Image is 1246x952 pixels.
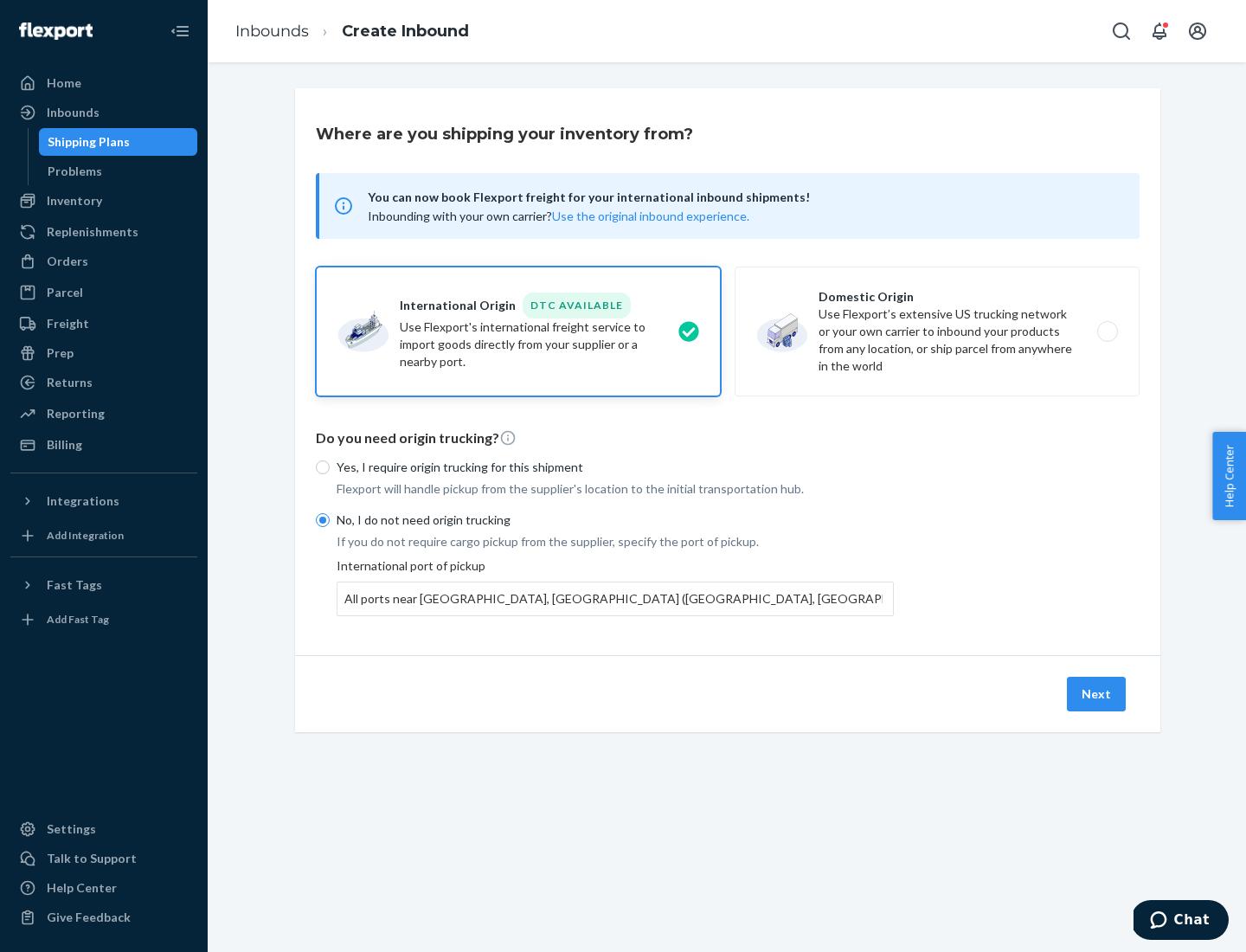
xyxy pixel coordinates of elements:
[316,123,693,145] h3: Where are you shipping your inventory from?
[1212,432,1246,520] button: Help Center
[48,133,130,151] div: Shipping Plans
[368,209,749,223] span: Inbounding with your own carrier?
[10,369,197,396] a: Returns
[10,874,197,902] a: Help Center
[47,909,131,926] div: Give Feedback
[19,23,93,40] img: Flexport logo
[47,820,96,838] div: Settings
[1104,14,1139,48] button: Open Search Box
[337,459,894,476] p: Yes, I require origin trucking for this shipment
[10,310,197,338] a: Freight
[47,879,117,897] div: Help Center
[1142,14,1177,48] button: Open notifications
[10,69,197,97] a: Home
[10,904,197,931] button: Give Feedback
[163,14,197,48] button: Close Navigation
[47,528,124,543] div: Add Integration
[47,436,82,453] div: Billing
[316,460,330,474] input: Yes, I require origin trucking for this shipment
[552,208,749,225] button: Use the original inbound experience.
[47,405,105,422] div: Reporting
[39,128,198,156] a: Shipping Plans
[10,522,197,550] a: Add Integration
[47,315,89,332] div: Freight
[10,487,197,515] button: Integrations
[10,99,197,126] a: Inbounds
[10,279,197,306] a: Parcel
[47,492,119,510] div: Integrations
[1134,900,1229,943] iframe: Opens a widget where you can chat to one of our agents
[1067,677,1126,711] button: Next
[337,511,894,529] p: No, I do not need origin trucking
[47,223,138,241] div: Replenishments
[48,163,102,180] div: Problems
[10,339,197,367] a: Prep
[222,6,483,57] ol: breadcrumbs
[47,850,137,867] div: Talk to Support
[337,533,894,550] p: If you do not require cargo pickup from the supplier, specify the port of pickup.
[316,428,1140,448] p: Do you need origin trucking?
[47,374,93,391] div: Returns
[10,187,197,215] a: Inventory
[47,576,102,594] div: Fast Tags
[316,513,330,527] input: No, I do not need origin trucking
[47,284,83,301] div: Parcel
[47,74,81,92] div: Home
[47,612,109,627] div: Add Fast Tag
[1180,14,1215,48] button: Open account menu
[342,22,469,41] a: Create Inbound
[235,22,309,41] a: Inbounds
[10,815,197,843] a: Settings
[10,845,197,872] button: Talk to Support
[47,192,102,209] div: Inventory
[10,400,197,428] a: Reporting
[10,431,197,459] a: Billing
[47,344,74,362] div: Prep
[10,248,197,275] a: Orders
[10,218,197,246] a: Replenishments
[10,606,197,634] a: Add Fast Tag
[368,187,1119,208] span: You can now book Flexport freight for your international inbound shipments!
[337,480,894,498] p: Flexport will handle pickup from the supplier's location to the initial transportation hub.
[47,253,88,270] div: Orders
[10,571,197,599] button: Fast Tags
[337,557,894,616] div: International port of pickup
[47,104,100,121] div: Inbounds
[39,158,198,185] a: Problems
